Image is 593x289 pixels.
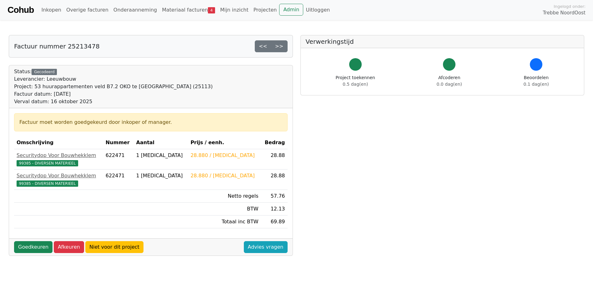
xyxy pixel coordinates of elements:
[524,82,549,87] span: 0.1 dag(en)
[524,74,549,88] div: Beoordelen
[543,9,585,17] span: Trebbe NoordOost
[103,170,134,190] td: 622471
[554,3,585,9] span: Ingelogd onder:
[17,152,101,159] div: Securitydop Voor Bouwhekklem
[303,4,332,16] a: Uitloggen
[17,172,101,180] div: Securitydop Voor Bouwhekklem
[14,83,213,90] div: Project: 53 huurappartementen veld B7.2 OKO te [GEOGRAPHIC_DATA] (25113)
[136,152,186,159] div: 1 [MEDICAL_DATA]
[85,241,143,253] a: Niet voor dit project
[261,203,288,215] td: 12.13
[134,136,188,149] th: Aantal
[136,172,186,180] div: 1 [MEDICAL_DATA]
[255,40,271,52] a: <<
[19,119,282,126] div: Factuur moet worden goedgekeurd door inkoper of manager.
[39,4,63,16] a: Inkopen
[261,149,288,170] td: 28.88
[188,190,261,203] td: Netto regels
[8,3,34,18] a: Cohub
[32,69,57,75] div: Gecodeerd
[188,215,261,228] td: Totaal inc BTW
[261,190,288,203] td: 57.76
[188,136,261,149] th: Prijs / eenh.
[17,160,78,166] span: 99385 - DIVERSEN MATERIEEL
[279,4,303,16] a: Admin
[14,241,53,253] a: Goedkeuren
[103,136,134,149] th: Nummer
[14,98,213,105] div: Verval datum: 16 oktober 2025
[271,40,288,52] a: >>
[336,74,375,88] div: Project toekennen
[261,215,288,228] td: 69.89
[188,203,261,215] td: BTW
[17,180,78,187] span: 99385 - DIVERSEN MATERIEEL
[17,152,101,167] a: Securitydop Voor Bouwhekklem99385 - DIVERSEN MATERIEEL
[190,152,258,159] div: 28.880 / [MEDICAL_DATA]
[261,136,288,149] th: Bedrag
[14,90,213,98] div: Factuur datum: [DATE]
[111,4,159,16] a: Onderaanneming
[159,4,218,16] a: Materiaal facturen4
[437,82,462,87] span: 0.0 dag(en)
[14,75,213,83] div: Leverancier: Leeuwbouw
[343,82,368,87] span: 0.5 dag(en)
[14,68,213,105] div: Status:
[190,172,258,180] div: 28.880 / [MEDICAL_DATA]
[251,4,279,16] a: Projecten
[103,149,134,170] td: 622471
[261,170,288,190] td: 28.88
[64,4,111,16] a: Overige facturen
[14,43,100,50] h5: Factuur nummer 25213478
[14,136,103,149] th: Omschrijving
[218,4,251,16] a: Mijn inzicht
[17,172,101,187] a: Securitydop Voor Bouwhekklem99385 - DIVERSEN MATERIEEL
[437,74,462,88] div: Afcoderen
[244,241,288,253] a: Advies vragen
[306,38,579,45] h5: Verwerkingstijd
[54,241,84,253] a: Afkeuren
[208,7,215,13] span: 4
